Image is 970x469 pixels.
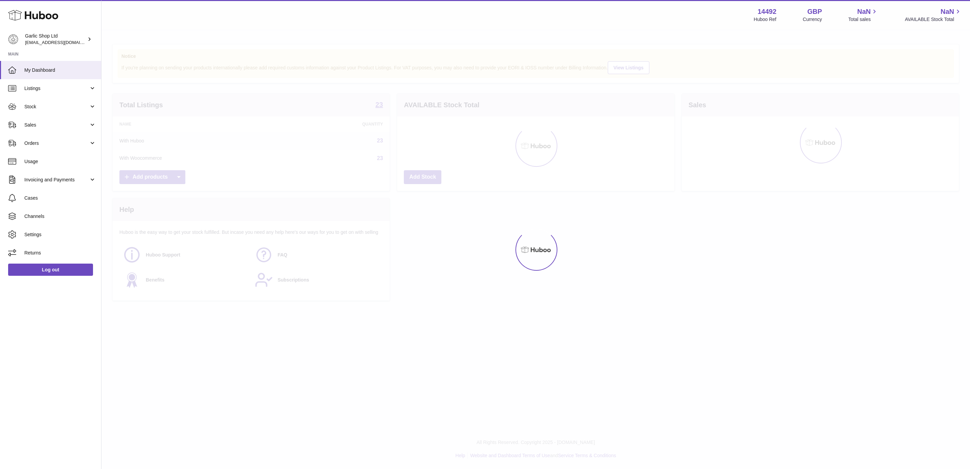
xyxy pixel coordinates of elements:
span: AVAILABLE Stock Total [905,16,962,23]
span: Stock [24,104,89,110]
strong: GBP [807,7,822,16]
span: Usage [24,158,96,165]
a: NaN AVAILABLE Stock Total [905,7,962,23]
a: Log out [8,264,93,276]
div: Garlic Shop Ltd [25,33,86,46]
strong: 14492 [758,7,777,16]
div: Huboo Ref [754,16,777,23]
span: Invoicing and Payments [24,177,89,183]
span: Channels [24,213,96,220]
span: [EMAIL_ADDRESS][DOMAIN_NAME] [25,40,99,45]
span: Sales [24,122,89,128]
div: Currency [803,16,822,23]
span: Cases [24,195,96,201]
span: Returns [24,250,96,256]
a: NaN Total sales [848,7,878,23]
span: Listings [24,85,89,92]
span: Total sales [848,16,878,23]
img: internalAdmin-14492@internal.huboo.com [8,34,18,44]
span: NaN [941,7,954,16]
span: NaN [857,7,871,16]
span: Orders [24,140,89,147]
span: My Dashboard [24,67,96,73]
span: Settings [24,231,96,238]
